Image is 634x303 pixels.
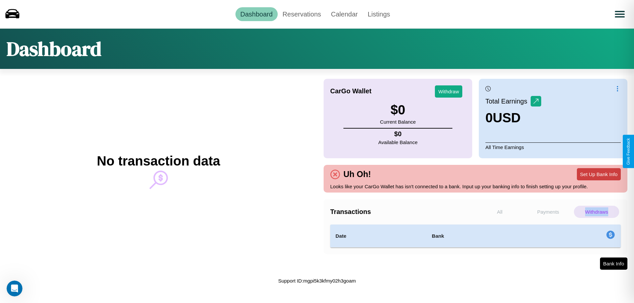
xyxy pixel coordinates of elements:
[485,142,621,152] p: All Time Earnings
[7,35,101,62] h1: Dashboard
[477,206,522,218] p: All
[330,182,621,191] p: Looks like your CarGo Wallet has isn't connected to a bank. Input up your banking info to finish ...
[435,85,462,98] button: Withdraw
[97,154,220,168] h2: No transaction data
[278,7,326,21] a: Reservations
[7,281,22,296] iframe: Intercom live chat
[278,276,356,285] p: Support ID: mgpi5k3kfmy02h3goam
[330,208,475,216] h4: Transactions
[326,7,363,21] a: Calendar
[363,7,395,21] a: Listings
[577,168,621,180] button: Set Up Bank Info
[485,95,531,107] p: Total Earnings
[380,103,416,117] h3: $ 0
[526,206,571,218] p: Payments
[330,87,371,95] h4: CarGo Wallet
[626,138,631,165] div: Give Feedback
[340,169,374,179] h4: Uh Oh!
[378,130,418,138] h4: $ 0
[611,5,629,23] button: Open menu
[600,258,627,270] button: Bank Info
[432,232,524,240] h4: Bank
[335,232,421,240] h4: Date
[378,138,418,147] p: Available Balance
[574,206,619,218] p: Withdraws
[380,117,416,126] p: Current Balance
[330,225,621,248] table: simple table
[235,7,278,21] a: Dashboard
[485,110,541,125] h3: 0 USD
